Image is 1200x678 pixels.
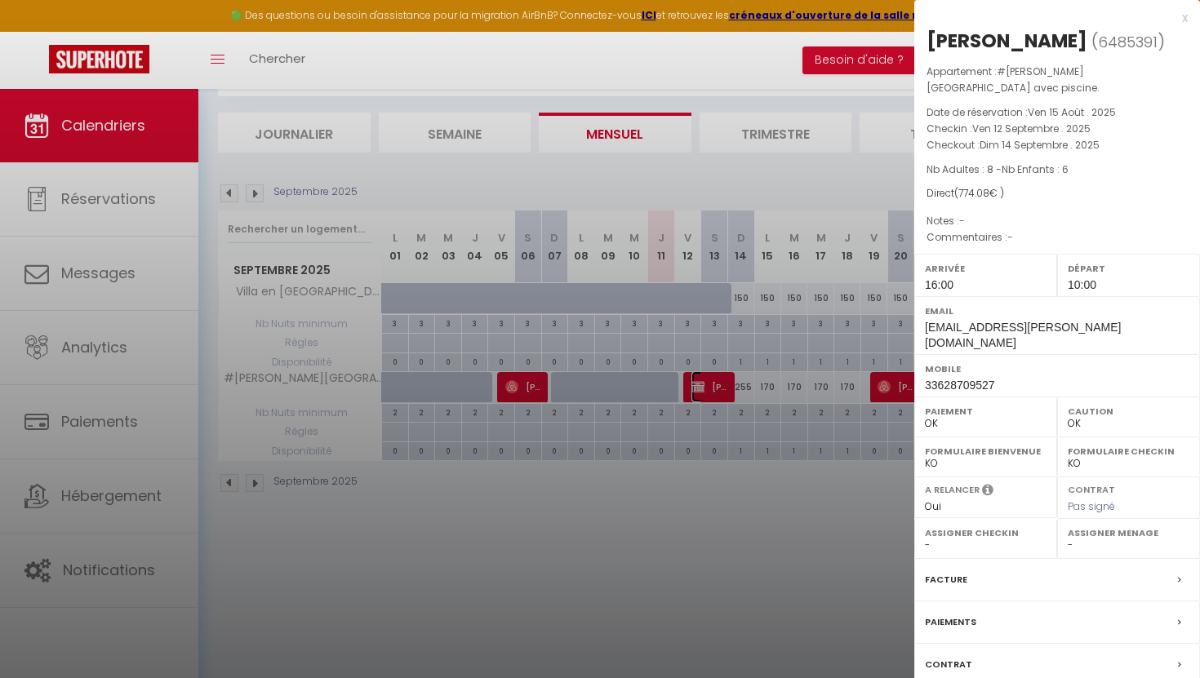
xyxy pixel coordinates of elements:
[1002,162,1069,176] span: Nb Enfants : 6
[927,28,1087,54] div: [PERSON_NAME]
[927,213,1188,229] p: Notes :
[959,214,965,228] span: -
[958,186,989,200] span: 774.08
[925,260,1047,277] label: Arrivée
[972,122,1091,135] span: Ven 12 Septembre . 2025
[982,483,993,501] i: Sélectionner OUI si vous souhaiter envoyer les séquences de messages post-checkout
[925,443,1047,459] label: Formulaire Bienvenue
[925,525,1047,541] label: Assigner Checkin
[954,186,1004,200] span: ( € )
[1068,499,1115,513] span: Pas signé
[1068,260,1189,277] label: Départ
[925,403,1047,419] label: Paiement
[1091,30,1165,53] span: ( )
[927,186,1188,202] div: Direct
[1068,525,1189,541] label: Assigner Menage
[927,137,1188,153] p: Checkout :
[927,64,1188,96] p: Appartement :
[1068,443,1189,459] label: Formulaire Checkin
[13,7,62,55] button: Ouvrir le widget de chat LiveChat
[927,229,1188,246] p: Commentaires :
[927,121,1188,137] p: Checkin :
[927,64,1100,95] span: #[PERSON_NAME][GEOGRAPHIC_DATA] avec piscine.
[927,104,1188,121] p: Date de réservation :
[980,138,1100,152] span: Dim 14 Septembre . 2025
[925,483,980,497] label: A relancer
[1068,403,1189,419] label: Caution
[925,614,976,631] label: Paiements
[925,321,1121,349] span: [EMAIL_ADDRESS][PERSON_NAME][DOMAIN_NAME]
[1068,483,1115,494] label: Contrat
[927,162,1069,176] span: Nb Adultes : 8 -
[1068,278,1096,291] span: 10:00
[1131,605,1188,666] iframe: Chat
[925,379,995,392] span: 33628709527
[925,278,953,291] span: 16:00
[925,361,1189,377] label: Mobile
[925,303,1189,319] label: Email
[1007,230,1013,244] span: -
[1028,105,1116,119] span: Ven 15 Août . 2025
[914,8,1188,28] div: x
[1098,32,1158,52] span: 6485391
[925,656,972,673] label: Contrat
[925,571,967,588] label: Facture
